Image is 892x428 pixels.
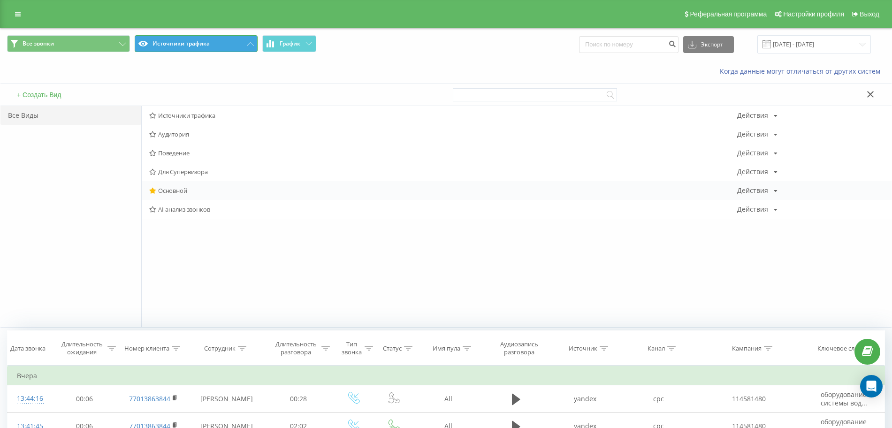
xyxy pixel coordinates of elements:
div: Действия [737,168,768,175]
div: Дата звонка [10,344,46,352]
button: Все звонки [7,35,130,52]
div: Аудиозапись разговора [492,340,547,356]
span: Все звонки [23,40,54,47]
div: Источник [569,344,597,352]
div: Имя пула [433,344,460,352]
span: Для Супервизора [149,168,737,175]
button: Источники трафика [135,35,258,52]
div: Ключевое слово [817,344,865,352]
span: Выход [860,10,879,18]
div: Номер клиента [124,344,169,352]
button: График [262,35,316,52]
div: Действия [737,206,768,213]
div: Действия [737,112,768,119]
td: All [413,385,484,413]
div: Длительность разговора [273,340,319,356]
td: [PERSON_NAME] [189,385,265,413]
input: Поиск по номеру [579,36,679,53]
button: Экспорт [683,36,734,53]
div: Все Виды [0,106,141,125]
span: График [280,40,300,47]
span: Реферальная программа [690,10,767,18]
button: Закрыть [864,90,877,100]
td: yandex [549,385,622,413]
td: 00:06 [51,385,118,413]
div: Канал [648,344,665,352]
td: cpc [622,385,695,413]
td: Вчера [8,367,885,385]
div: Действия [737,150,768,156]
td: 00:28 [265,385,332,413]
div: Тип звонка [341,340,362,356]
div: Статус [383,344,402,352]
div: Open Intercom Messenger [860,375,883,397]
td: 114581480 [695,385,803,413]
a: Когда данные могут отличаться от других систем [720,67,885,76]
div: Действия [737,131,768,138]
div: Сотрудник [204,344,236,352]
span: Основной [149,187,737,194]
span: AI-анализ звонков [149,206,737,213]
div: Кампания [732,344,762,352]
a: 77013863844 [129,394,170,403]
span: оборудование системы вод... [821,390,867,407]
div: 13:44:16 [17,390,41,408]
div: Действия [737,187,768,194]
span: Настройки профиля [783,10,844,18]
button: + Создать Вид [14,91,64,99]
span: Источники трафика [149,112,737,119]
div: Длительность ожидания [59,340,105,356]
span: Аудитория [149,131,737,138]
span: Поведение [149,150,737,156]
